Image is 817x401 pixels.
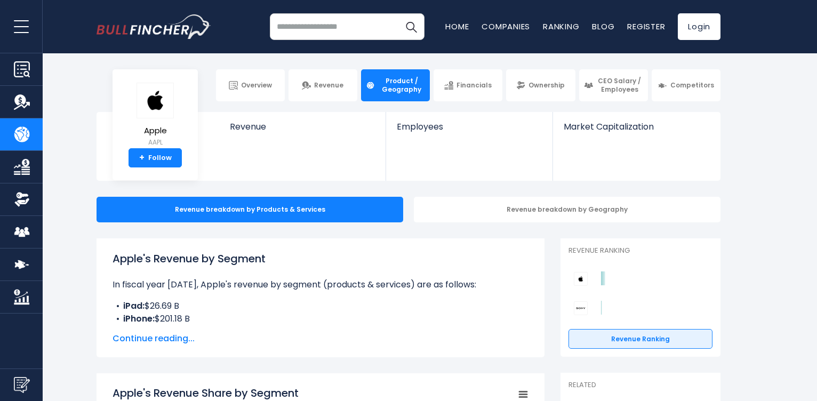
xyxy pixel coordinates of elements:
[506,69,575,101] a: Ownership
[574,301,588,315] img: Sony Group Corporation competitors logo
[568,329,712,349] a: Revenue Ranking
[113,386,299,400] tspan: Apple's Revenue Share by Segment
[113,332,528,345] span: Continue reading...
[678,13,720,40] a: Login
[230,122,375,132] span: Revenue
[113,312,528,325] li: $201.18 B
[137,138,174,147] small: AAPL
[241,81,272,90] span: Overview
[113,251,528,267] h1: Apple's Revenue by Segment
[289,69,357,101] a: Revenue
[564,122,709,132] span: Market Capitalization
[123,312,155,325] b: iPhone:
[445,21,469,32] a: Home
[592,21,614,32] a: Blog
[361,69,430,101] a: Product / Geography
[528,81,565,90] span: Ownership
[137,126,174,135] span: Apple
[386,112,552,150] a: Employees
[123,300,145,312] b: iPad:
[596,77,643,93] span: CEO Salary / Employees
[139,153,145,163] strong: +
[652,69,720,101] a: Competitors
[579,69,648,101] a: CEO Salary / Employees
[113,300,528,312] li: $26.69 B
[414,197,720,222] div: Revenue breakdown by Geography
[314,81,343,90] span: Revenue
[219,112,386,150] a: Revenue
[434,69,502,101] a: Financials
[627,21,665,32] a: Register
[670,81,714,90] span: Competitors
[113,278,528,291] p: In fiscal year [DATE], Apple's revenue by segment (products & services) are as follows:
[568,381,712,390] p: Related
[456,81,492,90] span: Financials
[543,21,579,32] a: Ranking
[216,69,285,101] a: Overview
[97,197,403,222] div: Revenue breakdown by Products & Services
[398,13,424,40] button: Search
[97,14,211,39] a: Go to homepage
[136,82,174,149] a: Apple AAPL
[553,112,719,150] a: Market Capitalization
[378,77,425,93] span: Product / Geography
[568,246,712,255] p: Revenue Ranking
[97,14,211,39] img: bullfincher logo
[14,191,30,207] img: Ownership
[482,21,530,32] a: Companies
[397,122,541,132] span: Employees
[574,272,588,286] img: Apple competitors logo
[129,148,182,167] a: +Follow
